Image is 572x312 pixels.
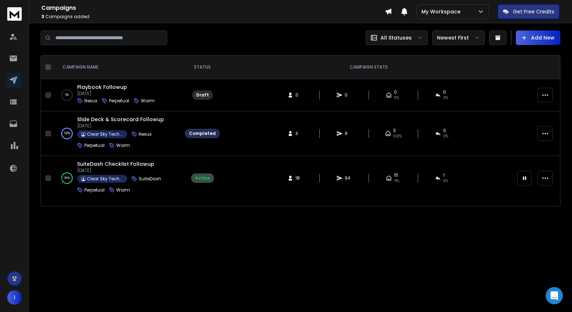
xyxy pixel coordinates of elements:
span: 3 [393,128,396,134]
p: Campaigns added [41,14,385,20]
textarea: Message… [6,222,139,235]
button: Get Free Credits [498,4,559,19]
p: 94 % [64,175,70,182]
img: Profile image for Rohan [31,4,42,16]
div: Completed [189,131,216,136]
button: I [7,290,22,305]
span: 18 [295,175,303,181]
a: Playbook Followup [77,83,127,91]
button: Add New [516,30,560,45]
p: SuiteDash [139,176,161,182]
p: Warm [116,143,130,148]
span: 3 [41,13,44,20]
p: Perpetual [84,187,105,193]
a: SuiteDash Checklist Followup [77,160,154,168]
img: Profile image for Raj [21,4,32,16]
p: Get Free Credits [513,8,554,15]
a: Slide Deck & Scorecard Followup [77,116,164,123]
img: Profile image for Lakshita [41,4,52,16]
p: Warm [141,98,155,104]
p: All Statuses [380,34,412,41]
button: Gif picker [23,238,29,243]
p: Nexus [84,98,97,104]
span: 0 % [443,134,448,139]
span: 71 % [394,178,399,184]
div: Active [195,175,210,181]
button: Upload attachment [34,238,40,243]
span: 9 [345,131,352,136]
span: 0% [443,95,448,101]
iframe: Intercom live chat [546,287,563,304]
span: 0 [345,92,352,98]
span: 94 [345,175,352,181]
th: STATUS [181,56,224,79]
p: Back [DATE] [61,9,90,16]
h1: Campaigns [41,4,385,12]
th: CAMPAIGN NAME [54,56,181,79]
p: 100 % [64,130,70,137]
th: CAMPAIGN STATS [224,56,513,79]
p: [DATE] [77,91,155,97]
h1: [URL] [55,4,71,9]
span: 3 [295,131,303,136]
p: [DATE] [77,168,173,173]
p: Warm [116,187,130,193]
p: Clear Sky Technologies [87,176,123,182]
button: Emoji picker [11,238,17,243]
div: Draft [196,92,209,98]
p: 0 % [65,91,69,99]
td: 94%SuiteDash Checklist Followup[DATE]Clear Sky TechnologiesSuiteDashPerpetualWarm [54,156,181,201]
p: My Workspace [421,8,463,15]
p: [DATE] [77,123,173,129]
span: 0 [394,89,397,95]
p: Perpetual [109,98,129,104]
span: 15 [394,172,398,178]
p: Nexus [139,131,152,137]
p: Clear Sky Technologies [87,131,123,137]
span: 5 % [443,178,448,184]
span: 0 [295,92,303,98]
span: 0% [394,95,399,101]
p: Perpetual [84,143,105,148]
img: logo [7,7,22,21]
td: 0%Playbook Followup[DATE]NexusPerpetualWarm [54,79,181,111]
td: 100%Slide Deck & Scorecard Followup[DATE]Clear Sky TechnologiesNexusPerpetualWarm [54,111,181,156]
span: 0 [443,128,446,134]
span: 1 [443,172,445,178]
span: 100 % [393,134,402,139]
button: Send a message… [124,235,136,246]
span: 0 [443,89,446,95]
button: Newest First [432,30,485,45]
button: Home [126,3,140,17]
button: go back [5,3,18,17]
